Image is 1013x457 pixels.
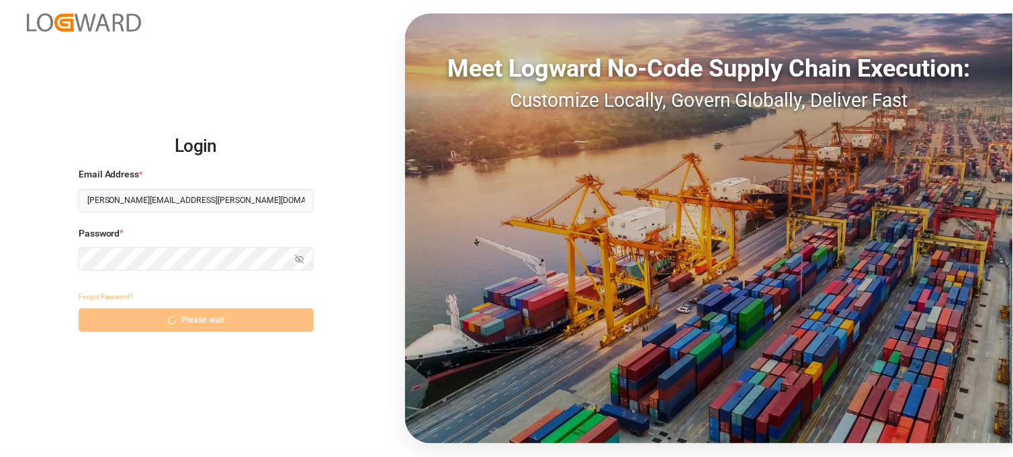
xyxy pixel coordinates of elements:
img: Logward_new_orange.png [27,13,141,32]
div: Meet Logward No-Code Supply Chain Execution: [405,50,1013,87]
span: Password [79,226,120,241]
input: Enter your email [79,189,314,212]
h2: Login [79,125,314,168]
span: Email Address [79,167,140,181]
div: Customize Locally, Govern Globally, Deliver Fast [405,87,1013,115]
